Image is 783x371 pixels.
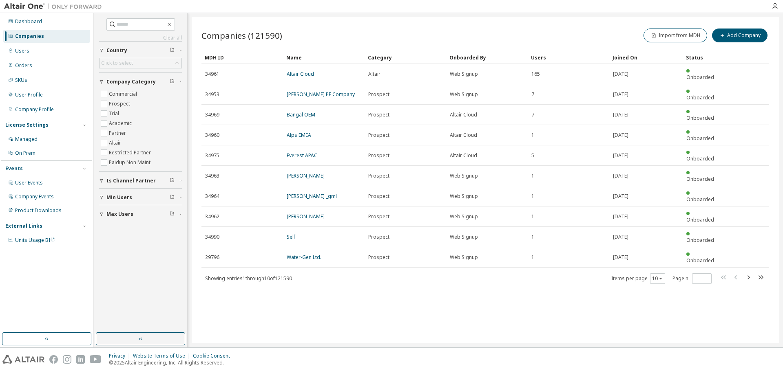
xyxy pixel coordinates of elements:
span: Altair Cloud [450,132,477,138]
div: Managed [15,136,38,143]
button: 10 [652,275,663,282]
span: Clear filter [170,47,175,54]
span: Prospect [368,152,389,159]
div: Dashboard [15,18,42,25]
span: Onboarded [686,155,714,162]
span: 34953 [205,91,219,98]
span: Units Usage BI [15,237,55,244]
span: 5 [531,152,534,159]
span: 29796 [205,254,219,261]
div: Users [531,51,606,64]
span: 34962 [205,213,219,220]
span: Clear filter [170,79,175,85]
a: [PERSON_NAME] PE Company [287,91,355,98]
p: © 2025 Altair Engineering, Inc. All Rights Reserved. [109,359,235,366]
div: Company Events [15,193,54,200]
span: Clear filter [170,194,175,201]
button: Min Users [99,189,182,206]
label: Restricted Partner [109,148,153,158]
span: 34964 [205,193,219,200]
span: Web Signup [450,91,478,98]
span: 1 [531,254,534,261]
div: Onboarded By [449,51,524,64]
button: Import from MDH [644,29,707,42]
span: [DATE] [613,91,628,98]
label: Altair [109,138,123,148]
div: License Settings [5,122,49,128]
span: Prospect [368,213,389,220]
a: Clear all [99,35,182,41]
a: Water-Gen Ltd. [287,254,321,261]
a: [PERSON_NAME] _gml [287,193,337,200]
span: Web Signup [450,254,478,261]
span: 1 [531,132,534,138]
span: 7 [531,91,534,98]
label: Prospect [109,99,132,109]
img: Altair One [4,2,106,11]
span: [DATE] [613,254,628,261]
a: [PERSON_NAME] [287,213,325,220]
div: User Profile [15,92,43,98]
span: Onboarded [686,237,714,244]
span: [DATE] [613,234,628,240]
span: 1 [531,213,534,220]
div: External Links [5,223,42,229]
span: 1 [531,173,534,179]
span: Onboarded [686,135,714,142]
span: Prospect [368,91,389,98]
span: Clear filter [170,211,175,217]
img: youtube.svg [90,355,102,364]
span: 34960 [205,132,219,138]
span: 7 [531,112,534,118]
div: Click to select [100,58,181,68]
span: [DATE] [613,213,628,220]
span: 1 [531,234,534,240]
div: Users [15,48,29,54]
div: Click to select [101,60,133,66]
div: Cookie Consent [193,353,235,359]
span: Prospect [368,132,389,138]
span: Web Signup [450,193,478,200]
span: Min Users [106,194,132,201]
span: Country [106,47,127,54]
div: Status [686,51,720,64]
img: facebook.svg [49,355,58,364]
span: 34961 [205,71,219,77]
span: Web Signup [450,173,478,179]
span: 34990 [205,234,219,240]
label: Commercial [109,89,139,99]
label: Academic [109,119,133,128]
div: SKUs [15,77,27,83]
button: Max Users [99,205,182,223]
span: Onboarded [686,196,714,203]
span: Web Signup [450,213,478,220]
div: Companies [15,33,44,40]
div: Website Terms of Use [133,353,193,359]
button: Add Company [712,29,768,42]
div: Orders [15,62,32,69]
span: Altair [368,71,380,77]
span: Prospect [368,254,389,261]
span: [DATE] [613,112,628,118]
a: Bangal OEM [287,111,315,118]
span: Max Users [106,211,133,217]
span: Prospect [368,112,389,118]
span: Company Category [106,79,156,85]
span: 165 [531,71,540,77]
button: Country [99,42,182,59]
div: Category [368,51,443,64]
div: MDH ID [205,51,280,64]
button: Company Category [99,73,182,91]
span: [DATE] [613,71,628,77]
div: On Prem [15,150,35,156]
span: Companies (121590) [201,30,282,41]
label: Paidup Non Maint [109,158,152,167]
span: Onboarded [686,74,714,81]
span: [DATE] [613,152,628,159]
div: User Events [15,180,43,186]
span: Web Signup [450,71,478,77]
span: Showing entries 1 through 10 of 121590 [205,275,292,282]
span: Altair Cloud [450,112,477,118]
span: Clear filter [170,178,175,184]
span: Altair Cloud [450,152,477,159]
